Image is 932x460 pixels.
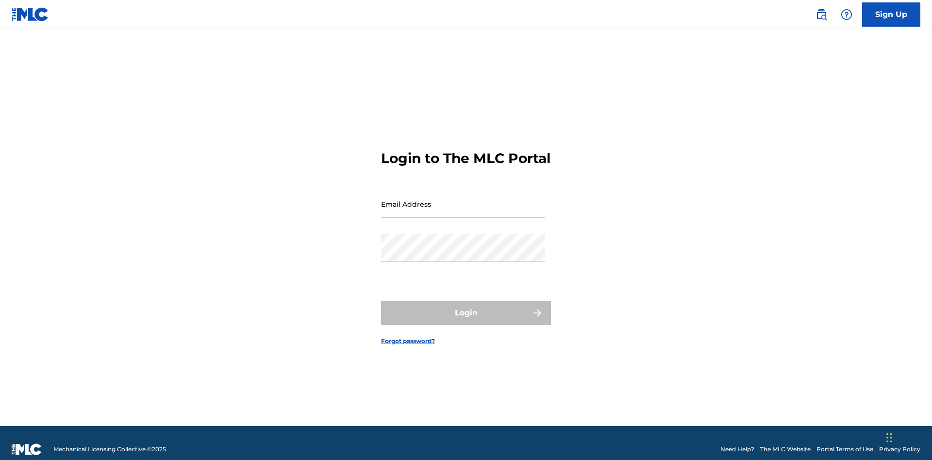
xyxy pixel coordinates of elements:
img: search [815,9,827,20]
img: logo [12,444,42,455]
a: Sign Up [862,2,920,27]
a: Need Help? [720,445,754,454]
div: Drag [886,423,892,452]
span: Mechanical Licensing Collective © 2025 [53,445,166,454]
div: Help [837,5,856,24]
a: Forgot password? [381,337,435,345]
a: Portal Terms of Use [816,445,873,454]
a: Privacy Policy [879,445,920,454]
h3: Login to The MLC Portal [381,150,550,167]
img: MLC Logo [12,7,49,21]
a: Public Search [812,5,831,24]
img: help [841,9,852,20]
a: The MLC Website [760,445,811,454]
iframe: Chat Widget [883,413,932,460]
